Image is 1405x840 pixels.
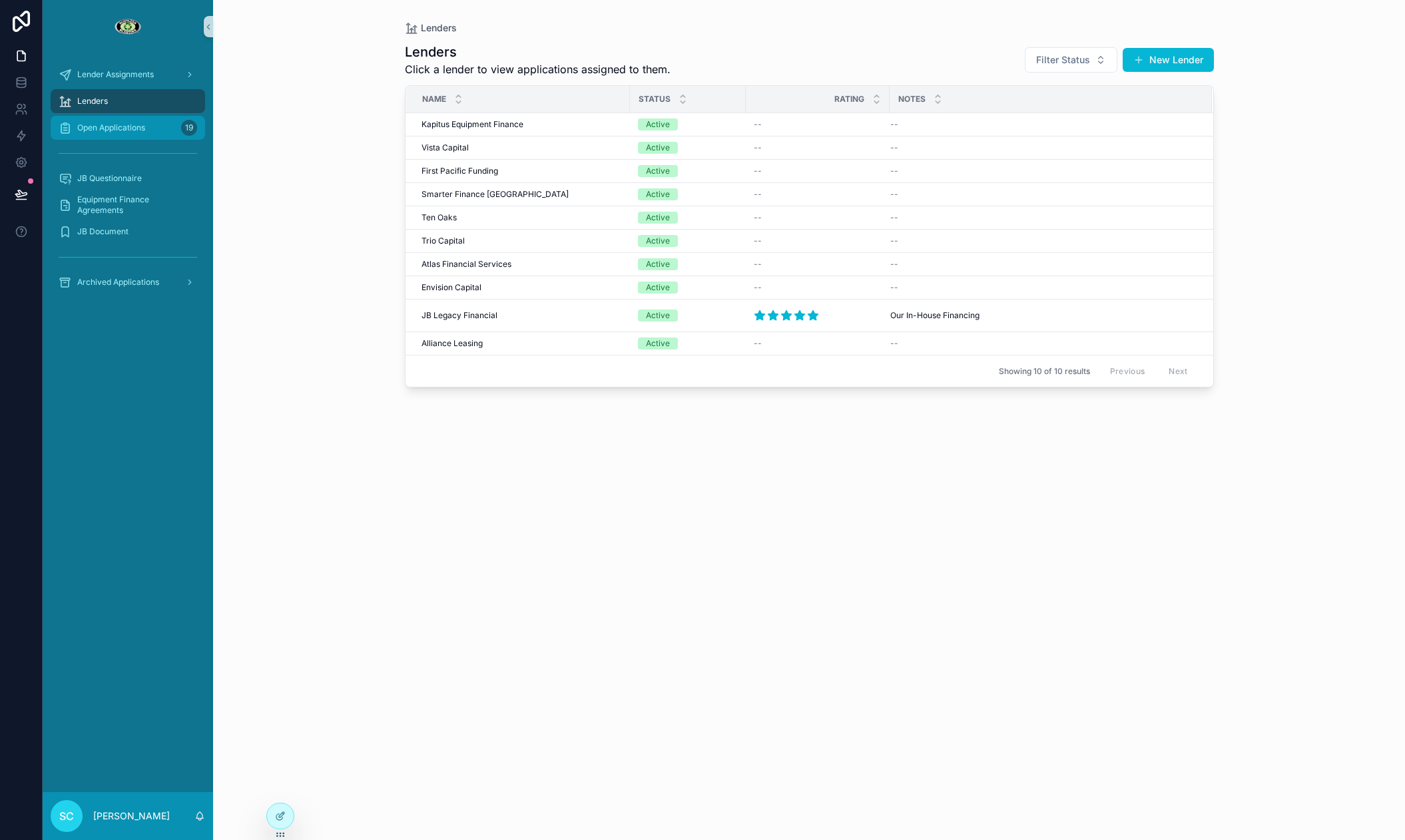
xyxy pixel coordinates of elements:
[422,310,622,321] a: JB Legacy Financial
[77,173,142,184] span: JB Questionnaire
[890,189,1196,200] a: --
[898,94,926,105] span: Notes
[890,236,898,246] span: --
[646,165,670,177] div: Active
[181,120,197,136] div: 19
[43,53,213,312] div: scrollable content
[646,337,670,349] div: Active
[754,189,882,200] a: --
[422,94,446,105] span: Name
[77,226,129,237] span: JB Document
[51,63,205,87] a: Lender Assignments
[77,96,108,106] span: Lenders
[646,118,670,130] div: Active
[422,310,497,321] span: JB Legacy Financial
[890,259,1196,270] a: --
[754,119,882,130] a: --
[890,338,898,349] span: --
[422,282,622,293] a: Envision Capital
[890,282,898,293] span: --
[646,258,670,270] div: Active
[754,338,882,349] a: --
[890,189,898,200] span: --
[93,809,170,823] p: [PERSON_NAME]
[77,277,159,288] span: Archived Applications
[638,337,738,349] a: Active
[422,189,622,200] a: Smarter Finance [GEOGRAPHIC_DATA]
[1123,48,1214,72] button: New Lender
[51,116,205,140] a: Open Applications19
[405,21,457,35] a: Lenders
[754,282,882,293] a: --
[638,165,738,177] a: Active
[754,236,882,246] a: --
[754,282,762,293] span: --
[422,166,498,176] span: First Pacific Funding
[51,166,205,190] a: JB Questionnaire
[422,142,469,153] span: Vista Capital
[422,236,465,246] span: Trio Capital
[422,338,483,349] span: Alliance Leasing
[754,259,762,270] span: --
[646,142,670,154] div: Active
[422,212,457,223] span: Ten Oaks
[51,89,205,113] a: Lenders
[890,236,1196,246] a: --
[638,142,738,154] a: Active
[646,235,670,247] div: Active
[422,338,622,349] a: Alliance Leasing
[639,94,671,105] span: Status
[646,212,670,224] div: Active
[1025,47,1117,73] button: Select Button
[422,142,622,153] a: Vista Capital
[77,194,192,216] span: Equipment Finance Agreements
[422,259,511,270] span: Atlas Financial Services
[421,21,457,35] span: Lenders
[890,259,898,270] span: --
[754,259,882,270] a: --
[754,338,762,349] span: --
[422,119,523,130] span: Kapitus Equipment Finance
[890,338,1196,349] a: --
[77,122,145,133] span: Open Applications
[754,212,882,223] a: --
[754,189,762,200] span: --
[422,282,481,293] span: Envision Capital
[638,212,738,224] a: Active
[422,166,622,176] a: First Pacific Funding
[754,166,882,176] a: --
[890,310,1196,321] a: Our In-House Financing
[638,235,738,247] a: Active
[405,43,671,61] h1: Lenders
[890,282,1196,293] a: --
[51,193,205,217] a: Equipment Finance Agreements
[114,16,141,37] img: App logo
[422,259,622,270] a: Atlas Financial Services
[638,188,738,200] a: Active
[1036,53,1090,67] span: Filter Status
[422,119,622,130] a: Kapitus Equipment Finance
[754,236,762,246] span: --
[890,212,898,223] span: --
[890,166,898,176] span: --
[638,118,738,130] a: Active
[754,166,762,176] span: --
[422,212,622,223] a: Ten Oaks
[754,212,762,223] span: --
[77,69,154,80] span: Lender Assignments
[754,119,762,130] span: --
[754,142,882,153] a: --
[405,61,671,77] span: Click a lender to view applications assigned to them.
[638,282,738,294] a: Active
[890,119,1196,130] a: --
[646,282,670,294] div: Active
[422,236,622,246] a: Trio Capital
[890,310,980,321] span: Our In-House Financing
[890,119,898,130] span: --
[638,258,738,270] a: Active
[59,808,74,824] span: SC
[51,270,205,294] a: Archived Applications
[890,166,1196,176] a: --
[999,366,1090,377] span: Showing 10 of 10 results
